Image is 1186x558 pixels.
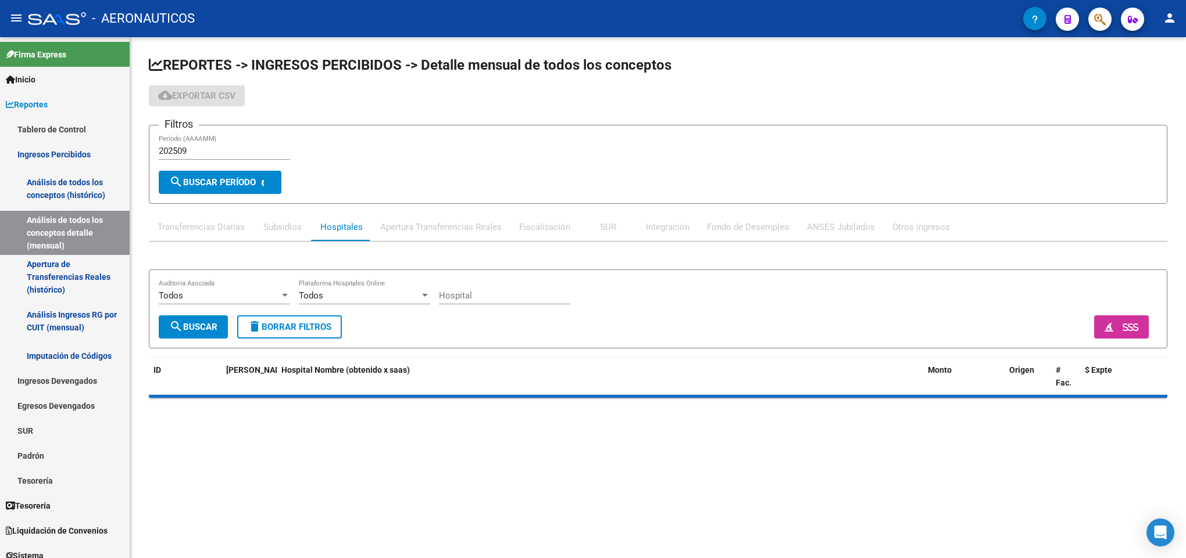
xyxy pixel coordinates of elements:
[169,322,217,332] span: Buscar
[169,319,183,333] mat-icon: search
[6,98,48,111] span: Reportes
[277,358,923,396] datatable-header-cell: Hospital Nombre (obtenido x saas)
[1163,11,1177,25] mat-icon: person
[149,57,671,73] span: REPORTES -> INGRESOS PERCIBIDOS -> Detalle mensual de todos los conceptos
[928,365,952,375] span: Monto
[1009,365,1034,375] span: Origen
[248,319,262,333] mat-icon: delete
[6,48,66,61] span: Firma Express
[158,88,172,102] mat-icon: cloud_download
[92,6,195,31] span: - AERONAUTICOS
[1005,358,1051,396] datatable-header-cell: Origen
[380,221,502,233] div: Apertura Transferencias Reales
[153,365,161,375] span: ID
[6,499,51,512] span: Tesorería
[159,171,281,194] button: Buscar Período
[159,290,183,301] span: Todos
[320,221,363,233] div: Hospitales
[1146,519,1174,546] div: Open Intercom Messenger
[1051,358,1080,396] datatable-header-cell: # Fac.
[263,221,302,233] div: Subsidios
[707,221,790,233] div: Fondo de Desempleo
[169,177,256,188] span: Buscar Período
[237,315,342,339] button: Borrar Filtros
[600,221,616,233] div: SUR
[158,91,235,101] span: Exportar CSV
[149,85,245,106] button: Exportar CSV
[9,11,23,25] mat-icon: menu
[248,322,331,332] span: Borrar Filtros
[281,365,410,375] span: Hospital Nombre (obtenido x saas)
[299,290,323,301] span: Todos
[6,73,35,86] span: Inicio
[159,116,199,132] h3: Filtros
[1085,365,1112,375] span: $ Expte
[6,524,108,537] span: Liquidación de Convenios
[892,221,950,233] div: Otros ingresos
[646,221,690,233] div: Integración
[807,221,875,233] div: ANSES Jubilados
[923,358,1005,396] datatable-header-cell: Monto
[149,358,184,396] datatable-header-cell: ID
[519,221,570,233] div: Fiscalización
[159,315,228,339] button: Buscar
[222,358,277,396] datatable-header-cell: Fecha Debitado
[1056,365,1071,388] span: # Fac.
[158,221,245,233] div: Transferencias Diarias
[226,365,289,375] span: [PERSON_NAME]
[169,175,183,189] mat-icon: search
[1080,358,1150,396] datatable-header-cell: $ Expte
